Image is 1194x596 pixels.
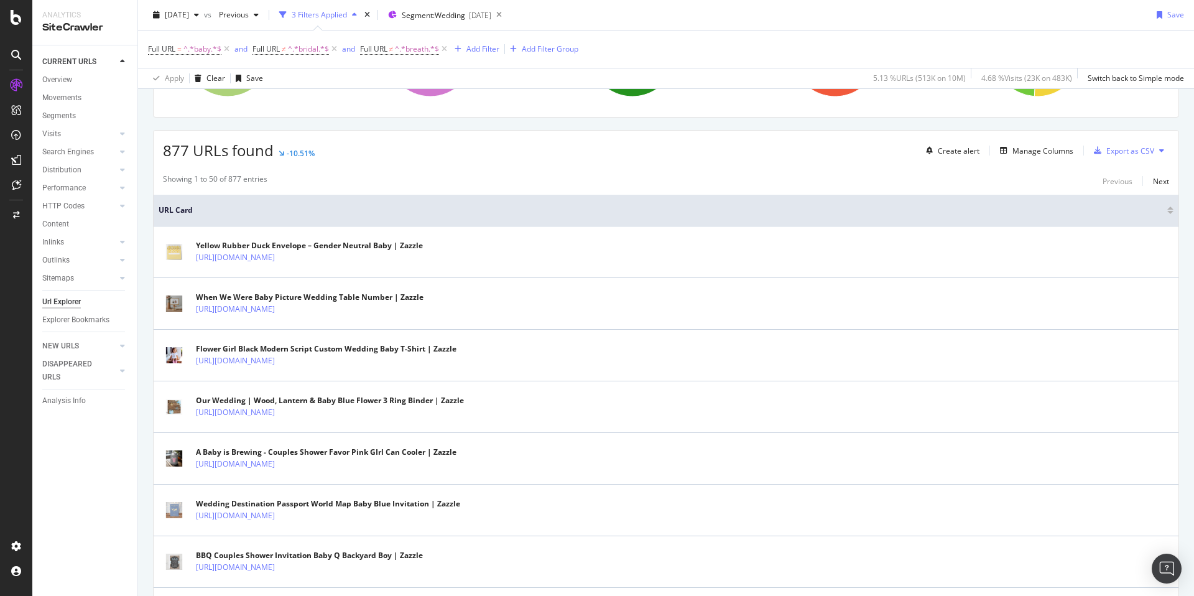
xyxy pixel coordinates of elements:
[1153,174,1169,189] button: Next
[42,236,64,249] div: Inlinks
[1153,176,1169,187] div: Next
[1167,9,1184,20] div: Save
[383,5,491,25] button: Segment:Wedding[DATE]
[196,343,456,355] div: Flower Girl Black Modern Script Custom Wedding Baby T-Shirt | Zazzle
[42,128,116,141] a: Visits
[214,9,249,20] span: Previous
[42,358,116,384] a: DISAPPEARED URLS
[42,340,116,353] a: NEW URLS
[196,355,275,367] a: [URL][DOMAIN_NAME]
[42,218,69,231] div: Content
[42,91,129,105] a: Movements
[159,205,1164,216] span: URL Card
[42,394,129,407] a: Analysis Info
[42,236,116,249] a: Inlinks
[42,296,81,309] div: Url Explorer
[1106,146,1154,156] div: Export as CSV
[231,68,263,88] button: Save
[342,43,355,55] button: and
[1089,141,1154,161] button: Export as CSV
[505,42,578,57] button: Add Filter Group
[342,44,355,54] div: and
[234,44,248,54] div: and
[42,200,85,213] div: HTTP Codes
[196,458,275,470] a: [URL][DOMAIN_NAME]
[159,450,190,467] img: main image
[1152,5,1184,25] button: Save
[42,340,79,353] div: NEW URLS
[288,40,329,58] span: ^.*bridal.*$
[1152,554,1182,584] div: Open Intercom Messenger
[159,296,190,312] img: main image
[196,395,464,406] div: Our Wedding | Wood, Lantern & Baby Blue Flower 3 Ring Binder | Zazzle
[42,272,74,285] div: Sitemaps
[214,5,264,25] button: Previous
[190,68,225,88] button: Clear
[282,44,286,54] span: ≠
[466,44,499,54] div: Add Filter
[450,42,499,57] button: Add Filter
[42,55,96,68] div: CURRENT URLS
[159,347,190,363] img: main image
[159,399,190,415] img: main image
[196,510,275,522] a: [URL][DOMAIN_NAME]
[196,498,460,510] div: Wedding Destination Passport World Map Baby Blue Invitation | Zazzle
[42,164,81,177] div: Distribution
[42,146,94,159] div: Search Engines
[921,141,979,161] button: Create alert
[148,44,175,54] span: Full URL
[292,9,347,20] div: 3 Filters Applied
[163,174,267,189] div: Showing 1 to 50 of 877 entries
[42,314,109,327] div: Explorer Bookmarks
[159,244,190,260] img: main image
[183,40,221,58] span: ^.*baby.*$
[252,44,280,54] span: Full URL
[206,73,225,83] div: Clear
[42,73,129,86] a: Overview
[1103,176,1132,187] div: Previous
[159,502,190,518] img: main image
[177,44,182,54] span: =
[362,9,373,21] div: times
[42,296,129,309] a: Url Explorer
[42,272,116,285] a: Sitemaps
[42,21,127,35] div: SiteCrawler
[938,146,979,156] div: Create alert
[196,447,456,458] div: A Baby is Brewing - Couples Shower Favor Pink GIrl Can Cooler | Zazzle
[196,561,275,574] a: [URL][DOMAIN_NAME]
[42,254,116,267] a: Outlinks
[995,143,1073,158] button: Manage Columns
[42,218,129,231] a: Content
[42,358,105,384] div: DISAPPEARED URLS
[42,254,70,267] div: Outlinks
[165,9,189,20] span: 2025 Aug. 1st
[196,292,423,303] div: When We Were Baby Picture Wedding Table Number | Zazzle
[42,394,86,407] div: Analysis Info
[42,200,116,213] a: HTTP Codes
[159,554,190,570] img: main image
[522,44,578,54] div: Add Filter Group
[42,109,129,123] a: Segments
[42,182,86,195] div: Performance
[981,73,1072,83] div: 4.68 % Visits ( 23K on 483K )
[873,73,966,83] div: 5.13 % URLs ( 513K on 10M )
[42,182,116,195] a: Performance
[1088,73,1184,83] div: Switch back to Simple mode
[360,44,387,54] span: Full URL
[42,146,116,159] a: Search Engines
[148,5,204,25] button: [DATE]
[165,73,184,83] div: Apply
[196,251,275,264] a: [URL][DOMAIN_NAME]
[42,314,129,327] a: Explorer Bookmarks
[1012,146,1073,156] div: Manage Columns
[196,303,275,315] a: [URL][DOMAIN_NAME]
[196,550,423,561] div: BBQ Couples Shower Invitation Baby Q Backyard Boy | Zazzle
[42,164,116,177] a: Distribution
[196,240,423,251] div: Yellow Rubber Duck Envelope – Gender Neutral Baby | Zazzle
[42,109,76,123] div: Segments
[234,43,248,55] button: and
[246,73,263,83] div: Save
[42,10,127,21] div: Analytics
[42,73,72,86] div: Overview
[395,40,439,58] span: ^.*breath.*$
